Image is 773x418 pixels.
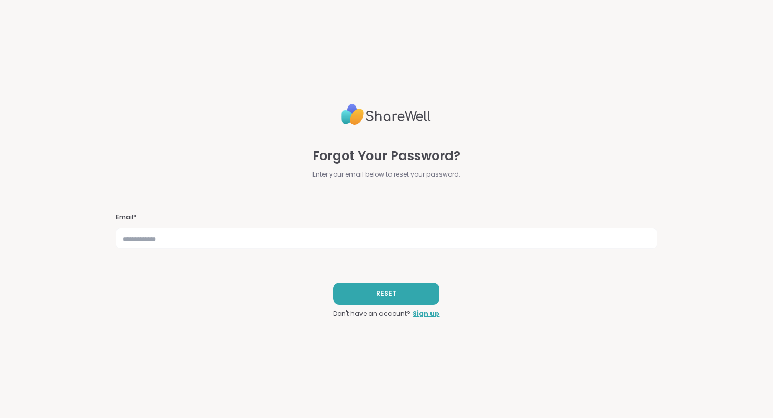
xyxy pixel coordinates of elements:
[333,283,439,305] button: RESET
[333,309,410,318] span: Don't have an account?
[376,289,396,298] span: RESET
[116,213,657,222] h3: Email*
[312,147,461,166] span: Forgot Your Password?
[312,170,461,179] span: Enter your email below to reset your password.
[341,100,431,130] img: ShareWell Logo
[413,309,439,318] a: Sign up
